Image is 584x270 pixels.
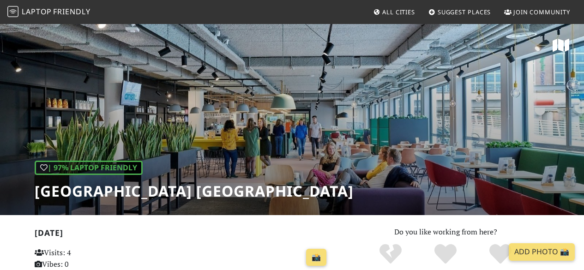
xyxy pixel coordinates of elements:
p: Do you like working from here? [342,226,550,238]
a: Join Community [500,4,574,20]
a: LaptopFriendly LaptopFriendly [7,4,90,20]
h1: [GEOGRAPHIC_DATA] [GEOGRAPHIC_DATA] [35,182,354,200]
div: | 97% Laptop Friendly [35,161,143,175]
a: Suggest Places [425,4,495,20]
span: Friendly [53,6,90,17]
span: Suggest Places [438,8,491,16]
div: No [363,243,418,266]
span: Join Community [513,8,570,16]
h2: [DATE] [35,228,331,241]
a: All Cities [369,4,419,20]
a: Add Photo 📸 [509,243,575,261]
div: Definitely! [473,243,528,266]
span: All Cities [382,8,415,16]
img: LaptopFriendly [7,6,18,17]
span: Laptop [22,6,52,17]
div: Yes [418,243,473,266]
a: 📸 [306,249,326,266]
